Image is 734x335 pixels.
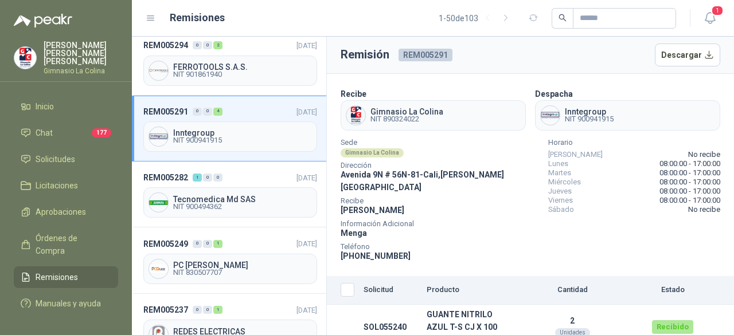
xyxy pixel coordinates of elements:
[149,259,168,278] img: Company Logo
[548,168,571,178] span: Martes
[143,238,188,250] span: REM005249
[14,201,118,223] a: Aprobaciones
[541,106,560,125] img: Company Logo
[132,161,326,227] a: REM005282100[DATE] Company LogoTecnomedica Md SASNIT 900494362
[14,175,118,196] a: Licitaciones
[203,41,212,49] div: 0
[341,206,404,215] span: [PERSON_NAME]
[659,168,720,178] span: 08:00:00 - 17:00:00
[370,116,443,123] span: NIT 890324022
[711,5,724,16] span: 1
[548,178,581,187] span: Miércoles
[341,228,367,238] span: Menga
[341,163,539,168] span: Dirección
[14,47,36,69] img: Company Logo
[213,174,222,182] div: 0
[548,140,720,145] span: Horario
[370,108,443,116] span: Gimnasio La Colina
[92,128,111,137] span: 177
[399,49,452,61] span: REM005291
[296,174,317,182] span: [DATE]
[143,171,188,184] span: REM005282
[203,240,212,248] div: 0
[143,39,188,52] span: REM005294
[548,196,573,205] span: Viernes
[422,276,515,305] th: Producto
[652,320,693,334] div: Recibido
[341,89,366,98] b: Recibe
[213,306,222,314] div: 1
[193,41,202,49] div: 0
[14,148,118,170] a: Solicitudes
[173,71,312,78] span: NIT 901861940
[515,276,630,305] th: Cantidad
[173,269,312,276] span: NIT 830507707
[193,240,202,248] div: 0
[213,240,222,248] div: 1
[14,14,72,27] img: Logo peakr
[132,29,326,95] a: REM005294002[DATE] Company LogoFERROTOOLS S.A.S.NIT 901861940
[14,96,118,117] a: Inicio
[341,148,404,157] div: Gimnasio La Colina
[132,227,326,293] a: REM005249001[DATE] Company LogoPC [PERSON_NAME]NIT 830507707
[149,61,168,80] img: Company Logo
[359,276,422,305] th: Solicitud
[520,316,625,325] p: 2
[44,41,118,65] p: [PERSON_NAME] [PERSON_NAME] [PERSON_NAME]
[173,203,312,210] span: NIT 900494362
[193,108,202,116] div: 0
[688,205,720,214] span: No recibe
[149,193,168,212] img: Company Logo
[173,137,312,144] span: NIT 900941915
[548,150,603,159] span: [PERSON_NAME]
[659,187,720,196] span: 08:00:00 - 17:00:00
[565,116,614,123] span: NIT 900941915
[439,9,515,27] div: 1 - 50 de 103
[327,276,359,305] th: Seleccionar/deseleccionar
[341,198,539,204] span: Recibe
[44,68,118,74] p: Gimnasio La Colina
[659,178,720,187] span: 08:00:00 - 17:00:00
[565,108,614,116] span: Inntegroup
[341,251,411,261] span: [PHONE_NUMBER]
[173,195,312,203] span: Tecnomedica Md SAS
[36,153,75,165] span: Solicitudes
[36,232,107,257] span: Órdenes de Compra
[548,159,568,168] span: Lunes
[203,306,212,314] div: 0
[296,41,317,50] span: [DATE]
[203,174,212,182] div: 0
[14,266,118,288] a: Remisiones
[296,306,317,314] span: [DATE]
[14,122,118,144] a: Chat177
[36,206,86,218] span: Aprobaciones
[173,63,312,71] span: FERROTOOLS S.A.S.
[655,44,721,66] button: Descargar
[296,108,317,116] span: [DATE]
[36,271,78,283] span: Remisiones
[346,106,365,125] img: Company Logo
[559,14,567,22] span: search
[132,96,326,161] a: REM005291004[DATE] Company LogoInntegroupNIT 900941915
[203,108,212,116] div: 0
[341,170,504,192] span: Avenida 9N # 56N-81 - Cali , [PERSON_NAME][GEOGRAPHIC_DATA]
[193,174,202,182] div: 1
[548,187,572,196] span: Jueves
[659,196,720,205] span: 08:00:00 - 17:00:00
[213,108,222,116] div: 4
[173,261,312,269] span: PC [PERSON_NAME]
[36,100,54,113] span: Inicio
[296,239,317,248] span: [DATE]
[700,8,720,29] button: 1
[143,304,188,316] span: REM005237
[548,205,574,214] span: Sábado
[14,293,118,314] a: Manuales y ayuda
[193,306,202,314] div: 0
[630,276,716,305] th: Estado
[173,129,312,137] span: Inntegroup
[149,127,168,146] img: Company Logo
[341,46,389,64] h3: Remisión
[36,127,53,139] span: Chat
[341,221,539,227] span: Información Adicional
[535,89,573,98] b: Despacha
